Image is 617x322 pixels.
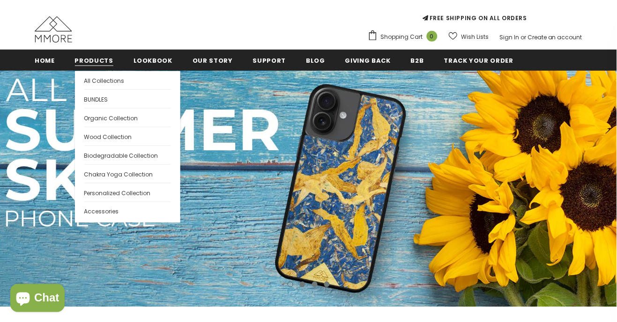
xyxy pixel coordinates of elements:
span: Track your order [444,56,513,65]
a: Wood Collection [84,127,171,146]
a: B2B [411,50,424,71]
span: or [521,33,527,41]
a: All Collections [84,71,171,89]
button: 4 [324,282,330,287]
a: Chakra Yoga Collection [84,164,171,183]
span: Personalized Collection [84,189,151,197]
button: 1 [288,282,293,287]
span: 0 [427,31,438,42]
span: support [253,56,286,65]
a: Home [35,50,55,71]
span: BUNDLES [84,95,108,103]
a: Lookbook [134,50,172,71]
span: Our Story [193,56,233,65]
span: Organic Collection [84,114,138,122]
span: Home [35,56,55,65]
a: Giving back [345,50,391,71]
inbox-online-store-chat: Shopify online store chat [7,284,67,315]
img: MMORE Cases [35,16,72,43]
a: Track your order [444,50,513,71]
a: Products [75,50,113,71]
span: Chakra Yoga Collection [84,170,153,178]
a: Biodegradable Collection [84,146,171,164]
button: 2 [300,282,305,287]
span: Shopping Cart [381,32,423,42]
a: Create an account [528,33,583,41]
span: All Collections [84,77,125,85]
button: 3 [312,282,318,287]
span: Blog [306,56,325,65]
a: Organic Collection [84,108,171,127]
span: Biodegradable Collection [84,152,158,160]
a: Personalized Collection [84,183,171,202]
span: Wish Lists [461,32,489,42]
a: Wish Lists [449,29,489,45]
span: Lookbook [134,56,172,65]
a: Sign In [500,33,520,41]
a: BUNDLES [84,89,171,108]
span: B2B [411,56,424,65]
a: Shopping Cart 0 [368,30,442,44]
a: Our Story [193,50,233,71]
a: support [253,50,286,71]
a: Accessories [84,202,171,220]
span: Wood Collection [84,133,132,141]
a: Blog [306,50,325,71]
span: Products [75,56,113,65]
span: Accessories [84,208,119,216]
span: Giving back [345,56,391,65]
